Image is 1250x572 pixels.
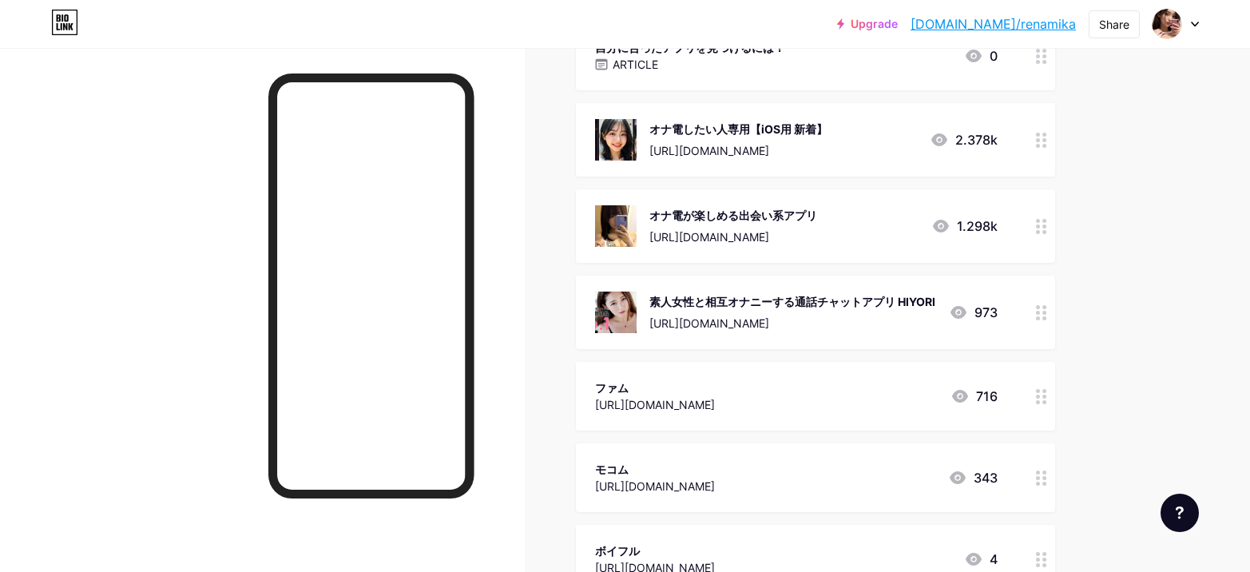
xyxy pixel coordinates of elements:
[911,14,1076,34] a: [DOMAIN_NAME]/renamika
[595,205,637,247] img: オナ電が楽しめる出会い系アプリ
[595,478,715,495] div: [URL][DOMAIN_NAME]
[930,130,998,149] div: 2.378k
[837,18,898,30] a: Upgrade
[1152,9,1182,39] img: renamika
[595,461,715,478] div: モコム
[964,46,998,66] div: 0
[613,56,658,73] p: ARTICLE
[649,315,935,332] div: [URL][DOMAIN_NAME]
[595,542,715,559] div: ボイフル
[649,207,817,224] div: オナ電が楽しめる出会い系アプリ
[595,396,715,413] div: [URL][DOMAIN_NAME]
[649,121,827,137] div: オナ電したい人専用【iOS用 新着】
[948,468,998,487] div: 343
[649,293,935,310] div: 素人女性と相互オナニーする通話チャットアプリ HIYORI
[595,292,637,333] img: 素人女性と相互オナニーする通話チャットアプリ HIYORI
[950,387,998,406] div: 716
[595,119,637,161] img: オナ電したい人専用【iOS用 新着】
[1099,16,1129,33] div: Share
[595,379,715,396] div: ファム
[649,142,827,159] div: [URL][DOMAIN_NAME]
[649,228,817,245] div: [URL][DOMAIN_NAME]
[964,550,998,569] div: 4
[931,216,998,236] div: 1.298k
[949,303,998,322] div: 973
